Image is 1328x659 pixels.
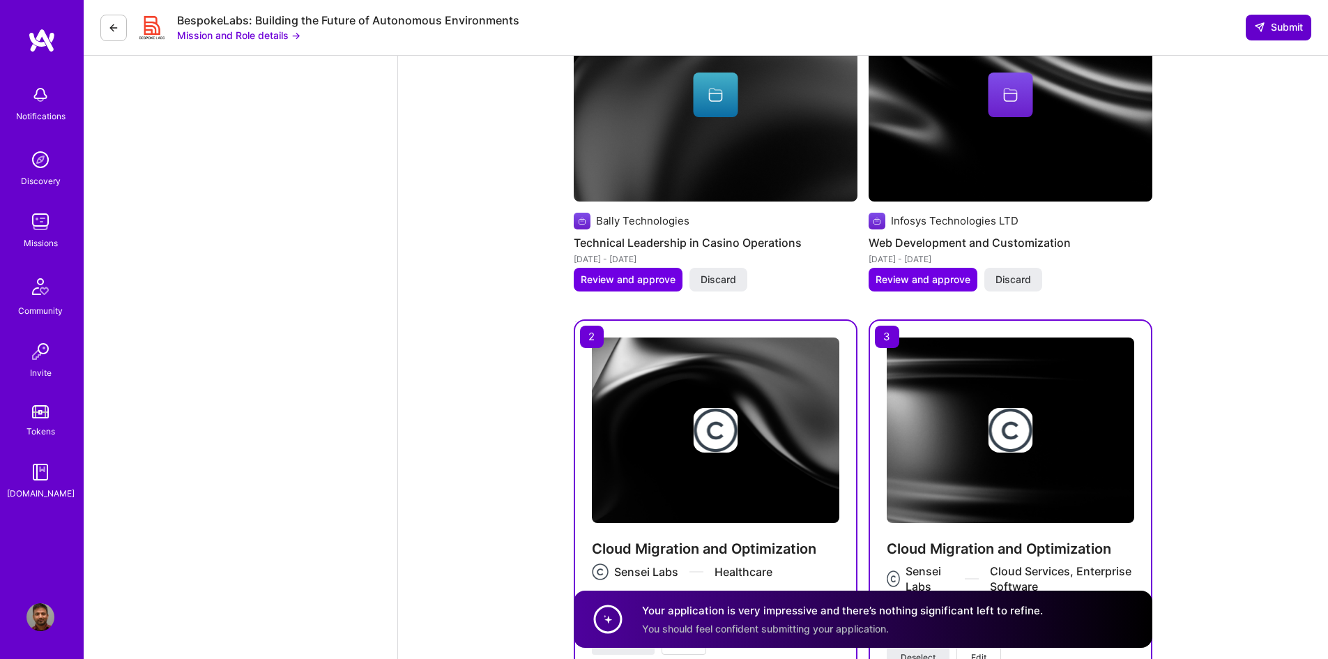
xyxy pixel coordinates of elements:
div: Notifications [16,109,66,123]
button: Discard [689,268,747,291]
h4: Technical Leadership in Casino Operations [574,234,857,252]
a: User Avatar [23,603,58,631]
div: Invite [30,365,52,380]
button: Submit [1246,15,1311,40]
button: Review and approve [574,268,682,291]
i: icon LeftArrowDark [108,22,119,33]
img: Company Logo [138,14,166,42]
div: Community [18,303,63,318]
img: logo [28,28,56,53]
img: Company logo [574,213,590,229]
button: Discard [984,268,1042,291]
img: cover [592,338,839,523]
img: teamwork [26,208,54,236]
button: Mission and Role details → [177,28,300,43]
span: Discard [701,273,736,287]
div: Sensei Labs Cloud Services, Enterprise Software [906,563,1134,594]
div: Matched on Kubernetes [592,584,839,633]
img: Company logo [869,213,885,229]
img: discovery [26,146,54,174]
img: Company logo [694,408,738,453]
div: Infosys Technologies LTD [891,213,1018,228]
i: icon SendLight [1254,22,1265,33]
div: null [1246,15,1311,40]
img: Company logo [989,408,1033,453]
div: Discovery [21,174,61,188]
div: [DOMAIN_NAME] [7,486,75,501]
img: Company logo [592,563,609,580]
h4: Web Development and Customization [869,234,1152,252]
img: cover [887,338,1134,523]
div: Sensei Labs Healthcare [614,564,772,580]
img: tokens [32,405,49,418]
div: [DATE] - [DATE] [869,252,1152,266]
span: You should feel confident submitting your application. [642,622,889,634]
img: Community [24,270,57,303]
h4: Cloud Migration and Optimization [887,540,1134,558]
span: Review and approve [581,273,676,287]
img: Invite [26,338,54,365]
div: Bally Technologies [596,213,689,228]
div: [DATE] - [DATE] [574,252,857,266]
span: Review and approve [876,273,970,287]
div: BespokeLabs: Building the Future of Autonomous Environments [177,13,519,28]
button: Review and approve [869,268,977,291]
span: Discard [995,273,1031,287]
img: divider [689,571,703,573]
img: guide book [26,458,54,486]
img: divider [965,578,979,580]
div: Tokens [26,424,55,439]
h4: Your application is very impressive and there’s nothing significant left to refine. [642,603,1043,618]
span: Submit [1254,20,1303,34]
img: User Avatar [26,603,54,631]
h4: Cloud Migration and Optimization [592,540,839,558]
img: Company logo [887,570,900,587]
div: Missions [24,236,58,250]
img: bell [26,81,54,109]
